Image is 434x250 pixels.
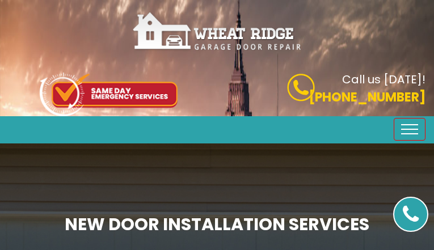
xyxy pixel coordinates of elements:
img: icon-top.png [40,73,178,116]
b: Call us [DATE]! [342,71,425,87]
b: NEW DOOR INSTALLATION SERVICES [65,212,369,236]
a: Call us [DATE]! [PHONE_NUMBER] [226,74,426,107]
img: Wheat-Ridge.png [132,11,302,52]
button: Toggle navigation [394,118,425,141]
p: [PHONE_NUMBER] [226,88,426,107]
